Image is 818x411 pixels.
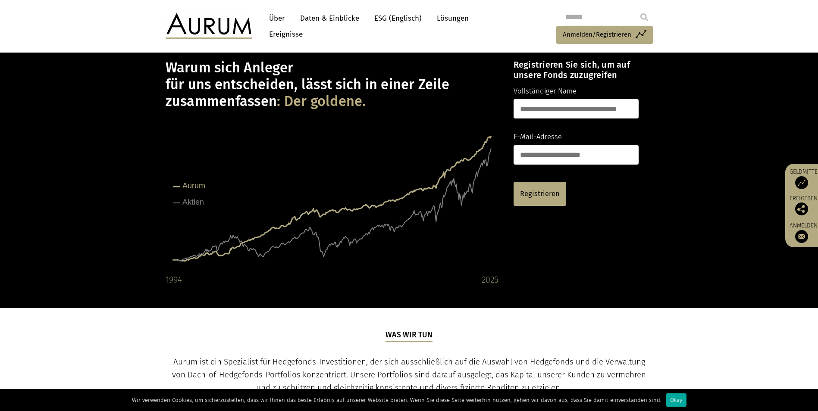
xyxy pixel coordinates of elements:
div: 1994 [166,273,182,286]
a: Ereignisse [265,26,303,42]
img: Zugang zu Geldern [795,176,808,189]
a: Lösungen [433,10,473,26]
a: Daten & Einblicke [296,10,364,26]
div: Okay [666,393,686,407]
font: Anmelden [790,222,818,229]
img: Melden Sie sich für unseren Newsletter an [795,230,808,243]
a: Über [265,10,289,26]
span: Anmelden/Registrieren [563,29,631,40]
img: Aurum [166,13,252,39]
label: Vollständiger Name [514,86,577,97]
font: Wir verwenden Cookies, um sicherzustellen, dass wir Ihnen das beste Erlebnis auf unserer Website ... [132,397,661,403]
h1: Warum sich Anleger für uns entscheiden, lässt sich in einer Zeile zusammenfassen [166,59,498,110]
span: : Der goldene. [277,93,366,110]
img: Diesen Beitrag teilen [795,202,808,215]
tspan: Aktien [182,198,204,206]
a: Anmelden [790,222,818,243]
a: Anmelden/Registrieren [556,26,653,44]
span: Aurum ist ein Spezialist für Hedgefonds-Investitionen, der sich ausschließlich auf die Auswahl vo... [172,357,646,392]
font: Freigeben [790,195,818,202]
h4: Registrieren Sie sich, um auf unsere Fonds zuzugreifen [514,59,639,80]
input: Submit [636,9,653,26]
a: Registrieren [514,182,566,206]
label: E-Mail-Adresse [514,131,562,143]
tspan: Aurum [182,181,205,190]
div: 2025 [482,273,498,286]
a: ESG (Englisch) [370,10,426,26]
h5: Was wir tun [385,330,433,342]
